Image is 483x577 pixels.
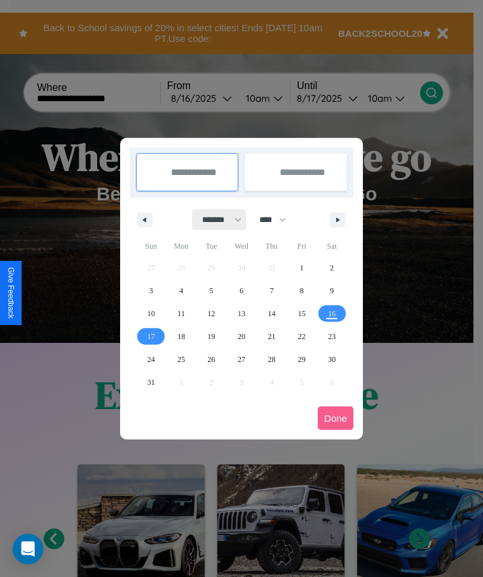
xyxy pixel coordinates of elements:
[226,279,256,302] button: 6
[300,279,304,302] span: 8
[166,236,196,256] span: Mon
[238,348,245,371] span: 27
[226,302,256,325] button: 13
[136,302,166,325] button: 10
[166,348,196,371] button: 25
[136,325,166,348] button: 17
[136,348,166,371] button: 24
[268,325,275,348] span: 21
[147,348,155,371] span: 24
[287,348,316,371] button: 29
[257,236,287,256] span: Thu
[318,407,353,430] button: Done
[196,302,226,325] button: 12
[298,325,306,348] span: 22
[136,371,166,394] button: 31
[149,279,153,302] span: 3
[317,256,347,279] button: 2
[210,279,214,302] span: 5
[177,325,185,348] span: 18
[196,236,226,256] span: Tue
[269,279,273,302] span: 7
[317,302,347,325] button: 16
[177,302,185,325] span: 11
[328,302,336,325] span: 16
[196,279,226,302] button: 5
[238,325,245,348] span: 20
[240,279,243,302] span: 6
[317,236,347,256] span: Sat
[208,325,215,348] span: 19
[196,325,226,348] button: 19
[317,279,347,302] button: 9
[287,236,316,256] span: Fri
[257,279,287,302] button: 7
[147,302,155,325] span: 10
[317,325,347,348] button: 23
[257,325,287,348] button: 21
[147,325,155,348] span: 17
[196,348,226,371] button: 26
[6,267,15,319] div: Give Feedback
[298,302,306,325] span: 15
[166,279,196,302] button: 4
[268,348,275,371] span: 28
[179,279,183,302] span: 4
[287,302,316,325] button: 15
[166,302,196,325] button: 11
[208,302,215,325] span: 12
[238,302,245,325] span: 13
[298,348,306,371] span: 29
[330,279,334,302] span: 9
[166,325,196,348] button: 18
[328,348,336,371] span: 30
[287,256,316,279] button: 1
[13,534,43,564] div: Open Intercom Messenger
[136,279,166,302] button: 3
[147,371,155,394] span: 31
[177,348,185,371] span: 25
[226,236,256,256] span: Wed
[257,348,287,371] button: 28
[208,348,215,371] span: 26
[287,279,316,302] button: 8
[330,256,334,279] span: 2
[226,325,256,348] button: 20
[136,236,166,256] span: Sun
[317,348,347,371] button: 30
[257,302,287,325] button: 14
[328,325,336,348] span: 23
[268,302,275,325] span: 14
[226,348,256,371] button: 27
[300,256,304,279] span: 1
[287,325,316,348] button: 22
